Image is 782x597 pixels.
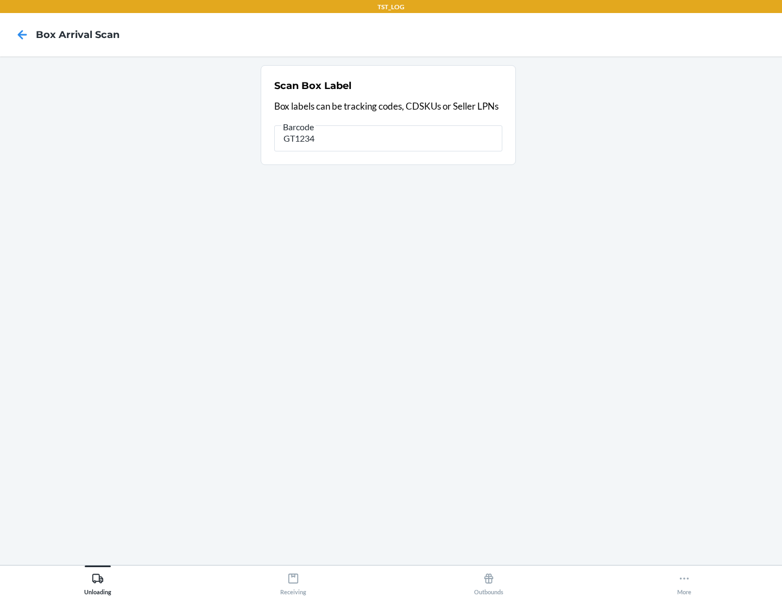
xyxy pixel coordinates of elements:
[391,566,586,595] button: Outbounds
[377,2,405,12] p: TST_LOG
[84,568,111,595] div: Unloading
[36,28,119,42] h4: Box Arrival Scan
[274,125,502,151] input: Barcode
[195,566,391,595] button: Receiving
[280,568,306,595] div: Receiving
[281,122,316,132] span: Barcode
[474,568,503,595] div: Outbounds
[274,99,502,113] p: Box labels can be tracking codes, CDSKUs or Seller LPNs
[677,568,691,595] div: More
[586,566,782,595] button: More
[274,79,351,93] h2: Scan Box Label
